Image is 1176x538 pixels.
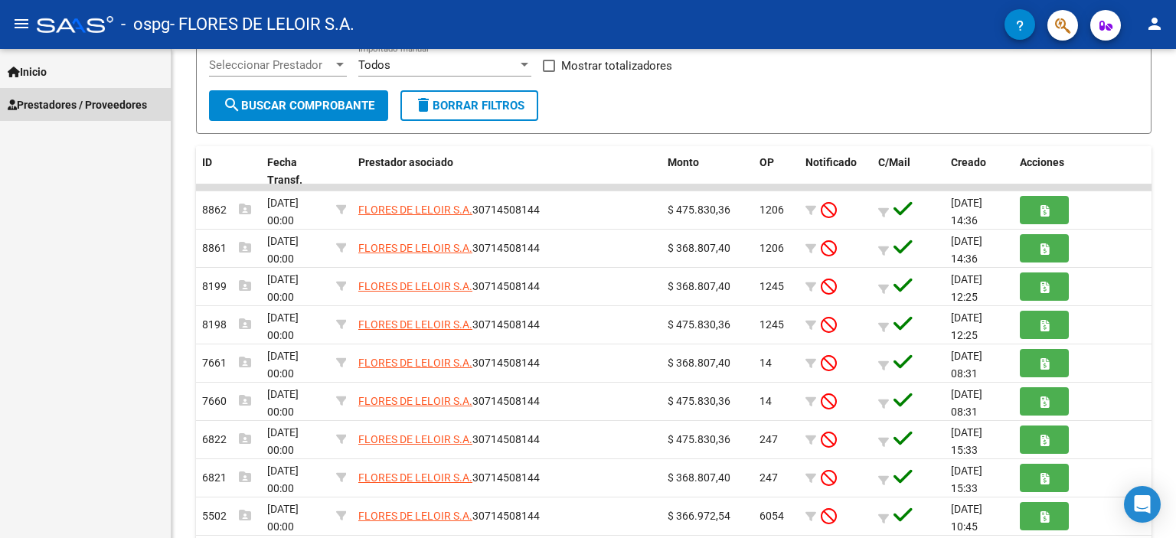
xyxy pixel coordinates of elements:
[170,8,354,41] span: - FLORES DE LELOIR S.A.
[1145,15,1164,33] mat-icon: person
[267,426,299,456] span: [DATE] 00:00
[202,242,251,254] span: 8861
[951,273,982,303] span: [DATE] 12:25
[358,395,472,407] span: FLORES DE LELOIR S.A.
[951,197,982,227] span: [DATE] 14:36
[223,96,241,114] mat-icon: search
[951,350,982,380] span: [DATE] 08:31
[358,395,540,407] span: 30714508144
[759,471,778,484] span: 247
[414,96,433,114] mat-icon: delete
[951,465,982,494] span: [DATE] 15:33
[358,357,540,369] span: 30714508144
[8,64,47,80] span: Inicio
[202,395,251,407] span: 7660
[951,388,982,418] span: [DATE] 08:31
[951,426,982,456] span: [DATE] 15:33
[358,471,472,484] span: FLORES DE LELOIR S.A.
[753,146,799,197] datatable-header-cell: OP
[668,357,730,369] span: $ 368.807,40
[759,395,772,407] span: 14
[267,503,299,533] span: [DATE] 00:00
[209,58,333,72] span: Seleccionar Prestador
[12,15,31,33] mat-icon: menu
[358,280,472,292] span: FLORES DE LELOIR S.A.
[267,156,302,186] span: Fecha Transf.
[951,156,986,168] span: Creado
[358,242,472,254] span: FLORES DE LELOIR S.A.
[661,146,753,197] datatable-header-cell: Monto
[358,318,472,331] span: FLORES DE LELOIR S.A.
[358,204,540,216] span: 30714508144
[358,510,472,522] span: FLORES DE LELOIR S.A.
[668,204,730,216] span: $ 475.830,36
[759,156,774,168] span: OP
[759,242,784,254] span: 1206
[8,96,147,113] span: Prestadores / Proveedores
[358,318,540,331] span: 30714508144
[358,242,540,254] span: 30714508144
[872,146,945,197] datatable-header-cell: C/Mail
[121,8,170,41] span: - ospg
[358,433,540,445] span: 30714508144
[759,510,784,522] span: 6054
[759,204,784,216] span: 1206
[759,318,784,331] span: 1245
[759,433,778,445] span: 247
[668,156,699,168] span: Monto
[209,90,388,121] button: Buscar Comprobante
[805,156,857,168] span: Notificado
[202,471,251,484] span: 6821
[358,357,472,369] span: FLORES DE LELOIR S.A.
[414,99,524,112] span: Borrar Filtros
[799,146,872,197] datatable-header-cell: Notificado
[759,280,784,292] span: 1245
[202,204,251,216] span: 8862
[261,146,330,197] datatable-header-cell: Fecha Transf.
[196,146,261,197] datatable-header-cell: ID
[561,57,672,75] span: Mostrar totalizadores
[202,433,251,445] span: 6822
[223,99,374,112] span: Buscar Comprobante
[951,311,982,341] span: [DATE] 12:25
[759,357,772,369] span: 14
[358,510,540,522] span: 30714508144
[202,357,251,369] span: 7661
[267,311,299,341] span: [DATE] 00:00
[951,235,982,265] span: [DATE] 14:36
[202,318,251,331] span: 8198
[202,280,251,292] span: 8199
[668,471,730,484] span: $ 368.807,40
[202,156,212,168] span: ID
[358,471,540,484] span: 30714508144
[267,388,299,418] span: [DATE] 00:00
[352,146,661,197] datatable-header-cell: Prestador asociado
[945,146,1014,197] datatable-header-cell: Creado
[951,503,982,533] span: [DATE] 10:45
[668,433,730,445] span: $ 475.830,36
[400,90,538,121] button: Borrar Filtros
[267,197,299,227] span: [DATE] 00:00
[878,156,910,168] span: C/Mail
[358,433,472,445] span: FLORES DE LELOIR S.A.
[358,156,453,168] span: Prestador asociado
[1020,156,1064,168] span: Acciones
[358,204,472,216] span: FLORES DE LELOIR S.A.
[267,273,299,303] span: [DATE] 00:00
[1014,146,1151,197] datatable-header-cell: Acciones
[668,510,730,522] span: $ 366.972,54
[358,280,540,292] span: 30714508144
[1124,486,1161,523] div: Open Intercom Messenger
[267,465,299,494] span: [DATE] 00:00
[668,318,730,331] span: $ 475.830,36
[202,510,251,522] span: 5502
[267,350,299,380] span: [DATE] 00:00
[358,58,390,72] span: Todos
[267,235,299,265] span: [DATE] 00:00
[668,280,730,292] span: $ 368.807,40
[668,395,730,407] span: $ 475.830,36
[668,242,730,254] span: $ 368.807,40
